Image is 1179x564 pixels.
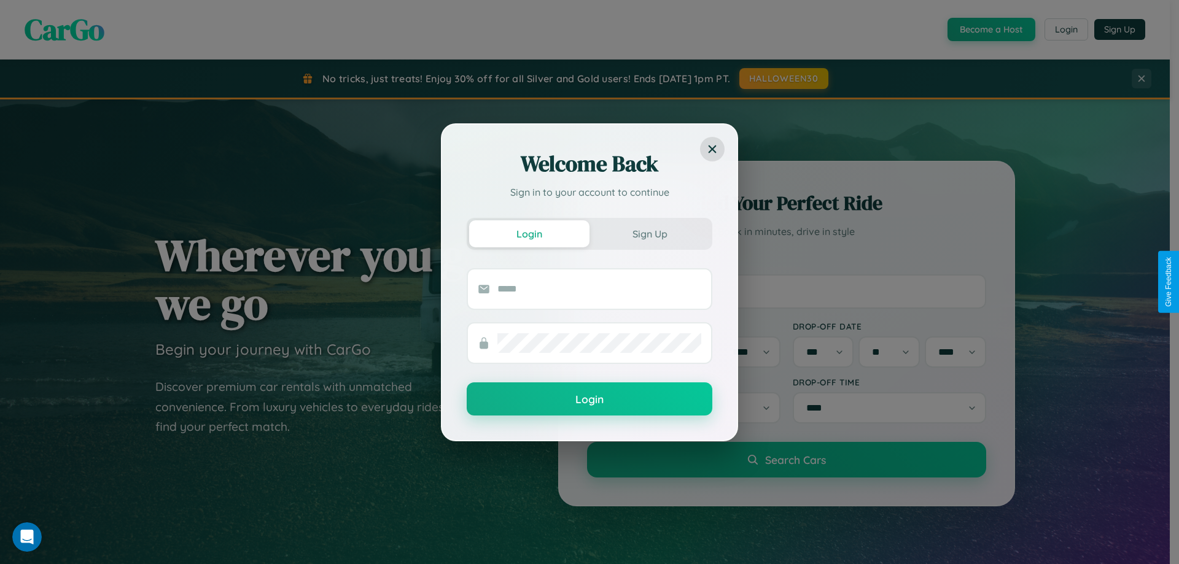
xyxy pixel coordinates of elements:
[467,149,712,179] h2: Welcome Back
[467,382,712,415] button: Login
[469,220,589,247] button: Login
[467,185,712,199] p: Sign in to your account to continue
[1164,257,1173,307] div: Give Feedback
[589,220,710,247] button: Sign Up
[12,522,42,552] iframe: Intercom live chat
